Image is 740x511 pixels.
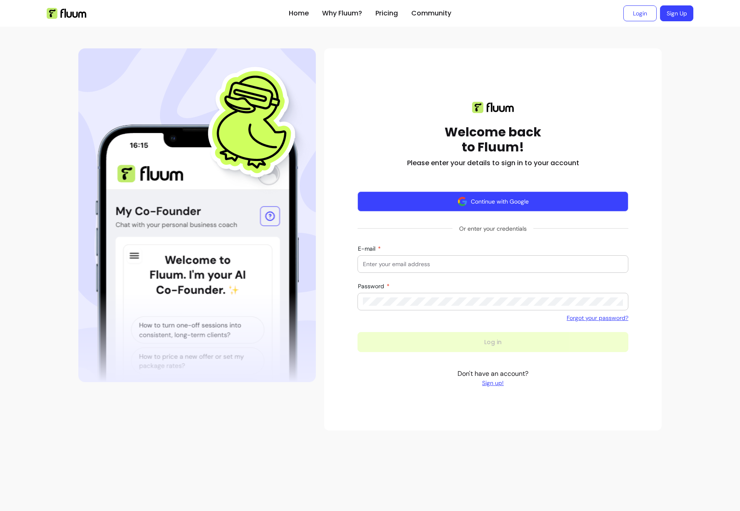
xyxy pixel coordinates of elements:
[445,125,541,155] h1: Welcome back to Fluum!
[322,8,362,18] a: Why Fluum?
[472,102,514,113] img: Fluum logo
[411,8,451,18] a: Community
[623,5,657,21] a: Login
[457,196,467,206] img: avatar
[47,8,86,19] img: Fluum Logo
[358,282,386,290] span: Password
[452,221,533,236] span: Or enter your credentials
[660,5,693,21] a: Sign Up
[457,379,528,387] a: Sign up!
[407,158,579,168] h2: Please enter your details to sign in to your account
[457,369,528,387] p: Don't have an account?
[375,8,398,18] a: Pricing
[289,8,309,18] a: Home
[357,191,628,211] button: Continue with Google
[363,260,623,268] input: E-mail
[567,314,628,322] a: Forgot your password?
[358,245,377,252] span: E-mail
[363,297,623,306] input: Password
